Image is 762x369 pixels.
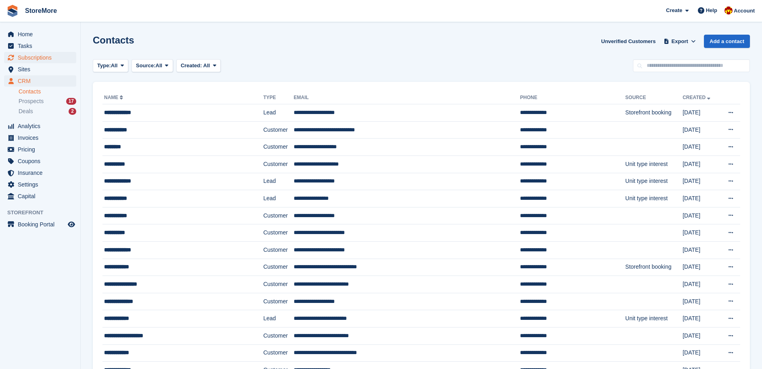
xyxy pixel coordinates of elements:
td: Customer [263,293,294,310]
th: Source [625,91,683,104]
th: Email [294,91,520,104]
a: Unverified Customers [598,35,659,48]
a: menu [4,144,76,155]
span: Source: [136,62,155,70]
span: CRM [18,75,66,87]
h1: Contacts [93,35,134,46]
span: Capital [18,191,66,202]
span: Subscriptions [18,52,66,63]
span: Insurance [18,167,66,178]
a: menu [4,191,76,202]
td: [DATE] [683,310,719,328]
td: Customer [263,344,294,362]
span: Prospects [19,97,44,105]
span: Account [734,7,755,15]
span: Storefront [7,209,80,217]
td: [DATE] [683,207,719,224]
td: Customer [263,224,294,242]
td: Customer [263,121,294,139]
span: Analytics [18,120,66,132]
td: Lead [263,104,294,122]
td: [DATE] [683,241,719,259]
a: menu [4,167,76,178]
a: Created [683,95,712,100]
td: [DATE] [683,276,719,293]
td: Lead [263,190,294,207]
button: Source: All [132,59,173,73]
td: [DATE] [683,224,719,242]
span: Home [18,29,66,40]
a: menu [4,179,76,190]
div: 2 [69,108,76,115]
span: Coupons [18,155,66,167]
span: Invoices [18,132,66,143]
a: menu [4,64,76,75]
td: [DATE] [683,344,719,362]
td: Lead [263,173,294,190]
a: Prospects 17 [19,97,76,106]
img: stora-icon-8386f47178a22dfd0bd8f6a31ec36ba5ce8667c1dd55bd0f319d3a0aa187defe.svg [6,5,19,17]
td: Unit type interest [625,173,683,190]
a: Preview store [67,220,76,229]
a: menu [4,29,76,40]
a: menu [4,52,76,63]
td: Storefront booking [625,259,683,276]
span: Tasks [18,40,66,52]
td: Storefront booking [625,104,683,122]
span: Type: [97,62,111,70]
span: Booking Portal [18,219,66,230]
a: Contacts [19,88,76,95]
td: Unit type interest [625,155,683,173]
td: Unit type interest [625,310,683,328]
button: Type: All [93,59,128,73]
a: menu [4,132,76,143]
a: Deals 2 [19,107,76,116]
td: Unit type interest [625,190,683,207]
td: [DATE] [683,155,719,173]
span: All [203,62,210,68]
a: menu [4,40,76,52]
td: Lead [263,310,294,328]
th: Phone [520,91,625,104]
span: Settings [18,179,66,190]
td: Customer [263,327,294,344]
a: StoreMore [22,4,60,17]
td: [DATE] [683,293,719,310]
span: Pricing [18,144,66,155]
a: menu [4,219,76,230]
img: Store More Team [724,6,733,15]
div: 17 [66,98,76,105]
td: Customer [263,259,294,276]
span: Created: [181,62,202,68]
a: Name [104,95,125,100]
td: [DATE] [683,190,719,207]
span: Deals [19,108,33,115]
span: Sites [18,64,66,75]
span: Export [672,37,688,46]
span: All [111,62,118,70]
a: menu [4,155,76,167]
a: menu [4,75,76,87]
td: [DATE] [683,139,719,156]
span: Create [666,6,682,15]
td: Customer [263,241,294,259]
td: Customer [263,207,294,224]
td: [DATE] [683,104,719,122]
button: Export [662,35,697,48]
td: [DATE] [683,121,719,139]
td: [DATE] [683,327,719,344]
td: [DATE] [683,259,719,276]
button: Created: All [176,59,221,73]
span: Help [706,6,717,15]
th: Type [263,91,294,104]
a: Add a contact [704,35,750,48]
td: Customer [263,276,294,293]
td: [DATE] [683,173,719,190]
span: All [156,62,163,70]
a: menu [4,120,76,132]
td: Customer [263,139,294,156]
td: Customer [263,155,294,173]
